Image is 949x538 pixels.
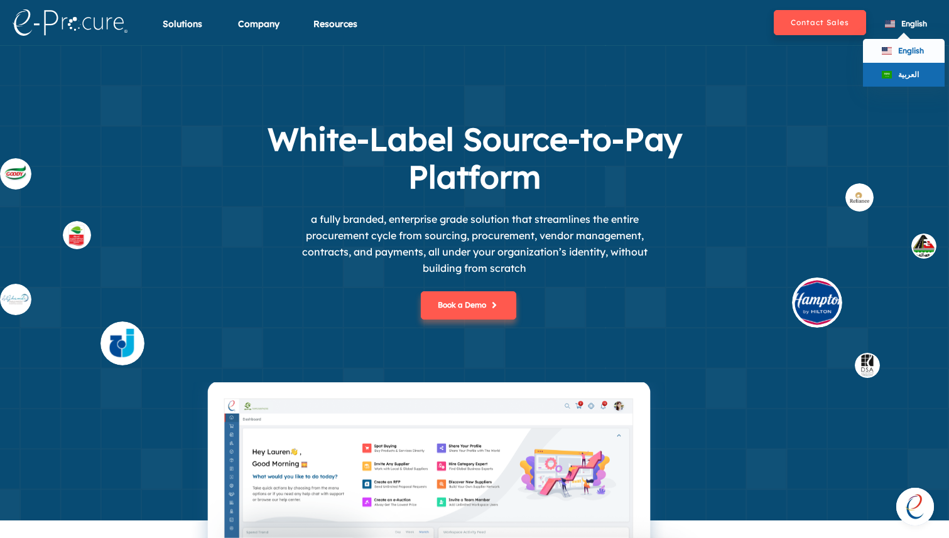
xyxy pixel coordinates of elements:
[911,234,936,259] img: buyer_1.svg
[898,46,924,55] span: English
[13,9,127,36] img: logo
[421,291,516,320] button: Book a Demo
[898,70,919,79] span: العربية
[845,183,874,212] img: buyer_rel.svg
[286,211,663,276] p: a fully branded, enterprise grade solution that streamlines the entire procurement cycle from sou...
[792,277,842,328] img: buyer_hilt.svg
[901,19,927,28] span: English
[63,221,91,249] img: supplier_othaim.svg
[224,121,726,196] h1: White-Label Source-to-Pay Platform
[313,18,357,46] div: Resources
[100,321,144,365] img: supplier_4.svg
[238,18,279,46] div: Company
[896,488,934,525] a: Open chat
[774,10,866,35] button: Contact Sales
[163,18,202,46] div: Solutions
[855,353,880,378] img: buyer_dsa.svg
